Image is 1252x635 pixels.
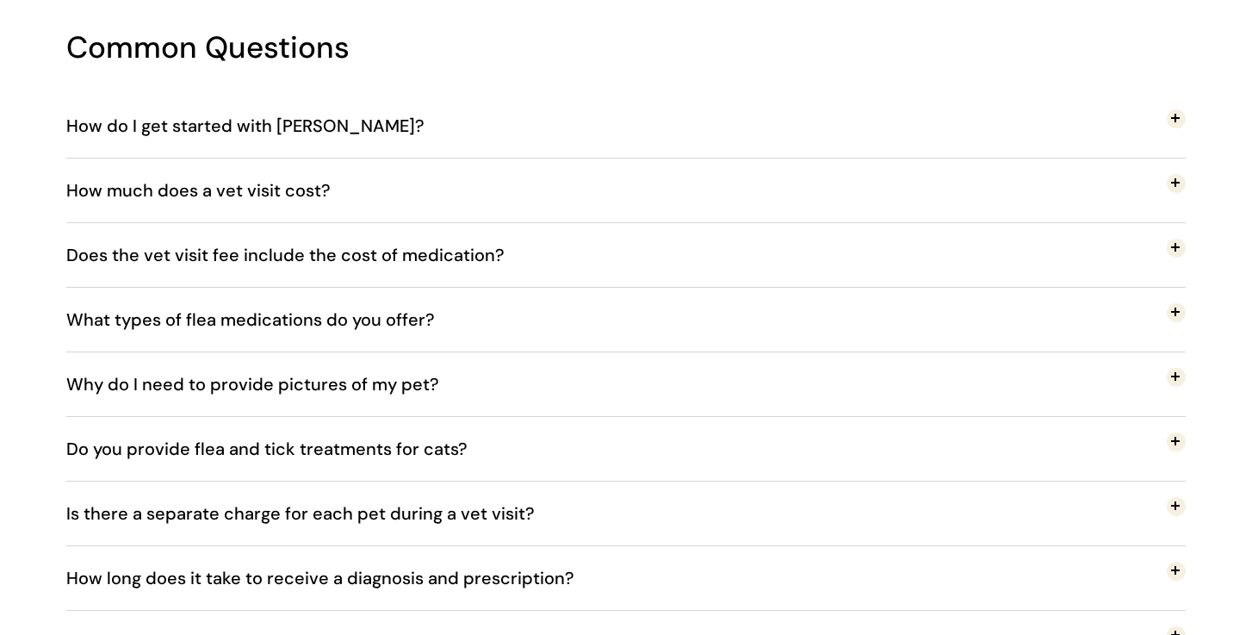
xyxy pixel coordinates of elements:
[66,227,530,283] span: Does the vet visit fee include the cost of medication?
[66,417,1186,481] button: Do you provide flea and tick treatments for cats?
[66,550,600,607] span: How long does it take to receive a diagnosis and prescription?
[66,420,493,477] span: Do you provide flea and tick treatments for cats?
[66,356,465,413] span: Why do I need to provide pictures of my pet?
[66,482,1186,545] button: Is there a separate charge for each pet during a vet visit?
[66,97,450,154] span: How do I get started with [PERSON_NAME]?
[66,28,350,67] span: Common Questions
[66,94,1186,158] button: How do I get started with [PERSON_NAME]?
[66,162,356,219] span: How much does a vet visit cost?
[66,546,1186,610] button: How long does it take to receive a diagnosis and prescription?
[66,223,1186,287] button: Does the vet visit fee include the cost of medication?
[66,291,461,348] span: What types of flea medications do you offer?
[66,159,1186,222] button: How much does a vet visit cost?
[66,352,1186,416] button: Why do I need to provide pictures of my pet?
[66,485,561,542] span: Is there a separate charge for each pet during a vet visit?
[66,288,1186,352] button: What types of flea medications do you offer?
